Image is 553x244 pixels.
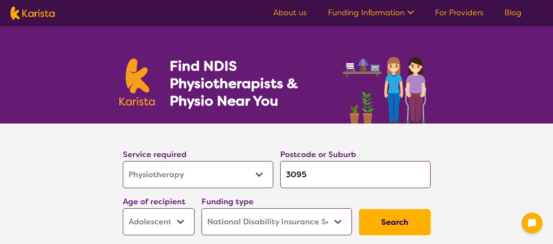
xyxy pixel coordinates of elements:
img: physiotherapy [340,47,434,124]
a: Blog [504,7,522,18]
img: Karista logo [119,58,155,106]
h1: Find NDIS Physiotherapists & Physio Near You [170,57,331,110]
button: Search [359,209,431,235]
label: Funding type [202,196,254,207]
a: About us [273,7,307,18]
label: Age of recipient [123,196,185,207]
input: Type [280,161,431,188]
a: For Providers [435,7,483,18]
a: Funding Information [328,7,414,18]
label: Service required [123,149,187,160]
img: Karista logo [10,7,55,20]
label: Postcode or Suburb [280,149,356,160]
